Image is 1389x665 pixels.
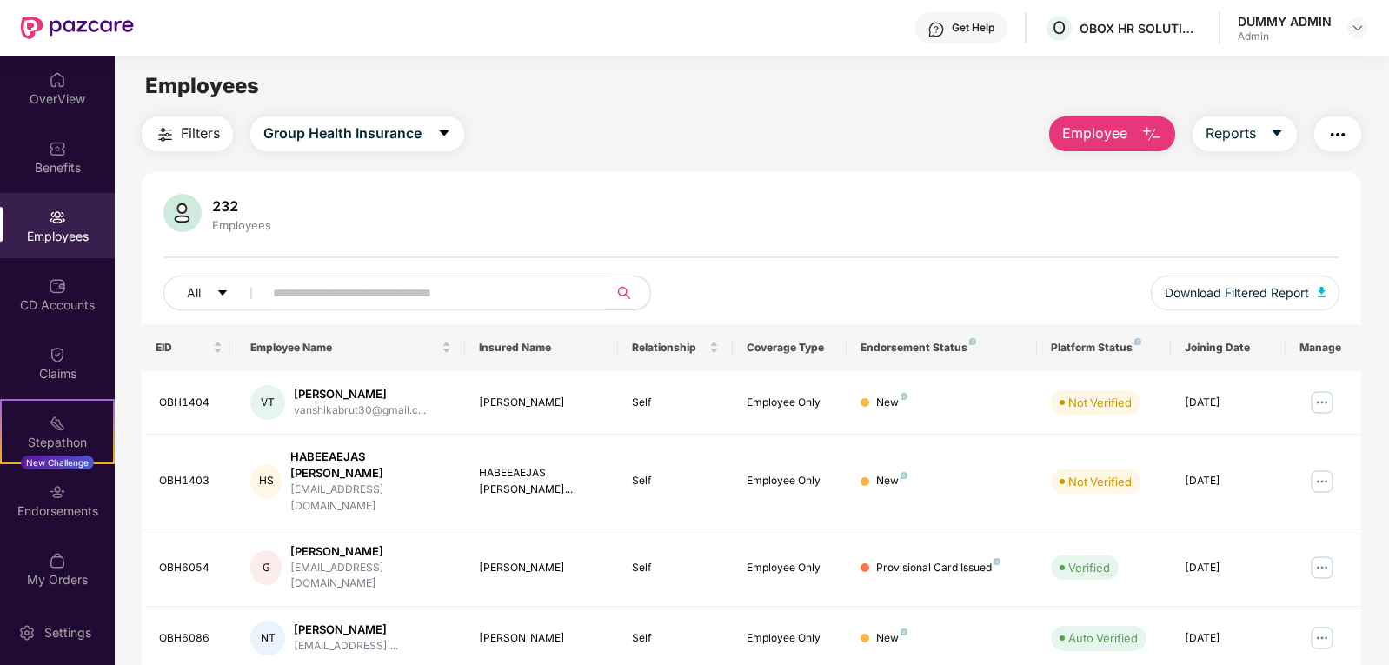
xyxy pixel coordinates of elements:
[142,324,237,371] th: EID
[49,71,66,89] img: svg+xml;base64,PHN2ZyBpZD0iSG9tZSIgeG1sbnM9Imh0dHA6Ly93d3cudzMub3JnLzIwMDAvc3ZnIiB3aWR0aD0iMjAiIG...
[21,456,94,469] div: New Challenge
[1327,124,1348,145] img: svg+xml;base64,PHN2ZyB4bWxucz0iaHR0cDovL3d3dy53My5vcmcvMjAwMC9zdmciIHdpZHRoPSIyNCIgaGVpZ2h0PSIyNC...
[250,550,282,585] div: G
[49,346,66,363] img: svg+xml;base64,PHN2ZyBpZD0iQ2xhaW0iIHhtbG5zPSJodHRwOi8vd3d3LnczLm9yZy8yMDAwL3N2ZyIgd2lkdGg9IjIwIi...
[1318,287,1326,297] img: svg+xml;base64,PHN2ZyB4bWxucz0iaHR0cDovL3d3dy53My5vcmcvMjAwMC9zdmciIHhtbG5zOnhsaW5rPSJodHRwOi8vd3...
[1165,283,1309,303] span: Download Filtered Report
[49,483,66,501] img: svg+xml;base64,PHN2ZyBpZD0iRW5kb3JzZW1lbnRzIiB4bWxucz0iaHR0cDovL3d3dy53My5vcmcvMjAwMC9zdmciIHdpZH...
[159,395,223,411] div: OBH1404
[187,283,201,303] span: All
[969,338,976,345] img: svg+xml;base64,PHN2ZyB4bWxucz0iaHR0cDovL3d3dy53My5vcmcvMjAwMC9zdmciIHdpZHRoPSI4IiBoZWlnaHQ9IjgiIH...
[294,402,426,419] div: vanshikabrut30@gmail.c...
[632,560,719,576] div: Self
[876,560,1000,576] div: Provisional Card Issued
[861,341,1023,355] div: Endorsement Status
[1308,468,1336,495] img: manageButton
[876,395,907,411] div: New
[1068,473,1132,490] div: Not Verified
[632,341,706,355] span: Relationship
[733,324,847,371] th: Coverage Type
[1185,473,1272,489] div: [DATE]
[1193,116,1297,151] button: Reportscaret-down
[479,630,603,647] div: [PERSON_NAME]
[1270,126,1284,142] span: caret-down
[952,21,994,35] div: Get Help
[18,624,36,642] img: svg+xml;base64,PHN2ZyBpZD0iU2V0dGluZy0yMHgyMCIgeG1sbnM9Imh0dHA6Ly93d3cudzMub3JnLzIwMDAvc3ZnIiB3aW...
[901,472,907,479] img: svg+xml;base64,PHN2ZyB4bWxucz0iaHR0cDovL3d3dy53My5vcmcvMjAwMC9zdmciIHdpZHRoPSI4IiBoZWlnaHQ9IjgiIH...
[159,560,223,576] div: OBH6054
[1080,20,1201,37] div: OBOX HR SOLUTIONS PRIVATE LIMITED (Employee )
[2,434,113,451] div: Stepathon
[1134,338,1141,345] img: svg+xml;base64,PHN2ZyB4bWxucz0iaHR0cDovL3d3dy53My5vcmcvMjAwMC9zdmciIHdpZHRoPSI4IiBoZWlnaHQ9IjgiIH...
[1141,124,1162,145] img: svg+xml;base64,PHN2ZyB4bWxucz0iaHR0cDovL3d3dy53My5vcmcvMjAwMC9zdmciIHhtbG5zOnhsaW5rPSJodHRwOi8vd3...
[156,341,210,355] span: EID
[1351,21,1365,35] img: svg+xml;base64,PHN2ZyBpZD0iRHJvcGRvd24tMzJ4MzIiIHhtbG5zPSJodHRwOi8vd3d3LnczLm9yZy8yMDAwL3N2ZyIgd2...
[1238,13,1332,30] div: DUMMY ADMIN
[632,630,719,647] div: Self
[747,630,834,647] div: Employee Only
[1185,560,1272,576] div: [DATE]
[465,324,617,371] th: Insured Name
[145,73,259,98] span: Employees
[876,473,907,489] div: New
[290,449,451,482] div: HABEEAEJAS [PERSON_NAME]
[49,140,66,157] img: svg+xml;base64,PHN2ZyBpZD0iQmVuZWZpdHMiIHhtbG5zPSJodHRwOi8vd3d3LnczLm9yZy8yMDAwL3N2ZyIgd2lkdGg9Ij...
[290,482,451,515] div: [EMAIL_ADDRESS][DOMAIN_NAME]
[747,560,834,576] div: Employee Only
[209,218,275,232] div: Employees
[1151,276,1340,310] button: Download Filtered Report
[163,276,269,310] button: Allcaret-down
[1068,394,1132,411] div: Not Verified
[1171,324,1286,371] th: Joining Date
[163,194,202,232] img: svg+xml;base64,PHN2ZyB4bWxucz0iaHR0cDovL3d3dy53My5vcmcvMjAwMC9zdmciIHhtbG5zOnhsaW5rPSJodHRwOi8vd3...
[1206,123,1256,144] span: Reports
[901,628,907,635] img: svg+xml;base64,PHN2ZyB4bWxucz0iaHR0cDovL3d3dy53My5vcmcvMjAwMC9zdmciIHdpZHRoPSI4IiBoZWlnaHQ9IjgiIH...
[209,197,275,215] div: 232
[263,123,422,144] span: Group Health Insurance
[1185,395,1272,411] div: [DATE]
[1308,624,1336,652] img: manageButton
[250,621,285,655] div: NT
[608,286,641,300] span: search
[236,324,465,371] th: Employee Name
[1185,630,1272,647] div: [DATE]
[250,116,464,151] button: Group Health Insurancecaret-down
[250,385,285,420] div: VT
[994,558,1000,565] img: svg+xml;base64,PHN2ZyB4bWxucz0iaHR0cDovL3d3dy53My5vcmcvMjAwMC9zdmciIHdpZHRoPSI4IiBoZWlnaHQ9IjgiIH...
[49,277,66,295] img: svg+xml;base64,PHN2ZyBpZD0iQ0RfQWNjb3VudHMiIGRhdGEtbmFtZT0iQ0QgQWNjb3VudHMiIHhtbG5zPSJodHRwOi8vd3...
[294,386,426,402] div: [PERSON_NAME]
[1053,17,1066,38] span: O
[927,21,945,38] img: svg+xml;base64,PHN2ZyBpZD0iSGVscC0zMngzMiIgeG1sbnM9Imh0dHA6Ly93d3cudzMub3JnLzIwMDAvc3ZnIiB3aWR0aD...
[290,560,451,593] div: [EMAIL_ADDRESS][DOMAIN_NAME]
[1308,389,1336,416] img: manageButton
[181,123,220,144] span: Filters
[294,638,398,655] div: [EMAIL_ADDRESS]....
[49,209,66,226] img: svg+xml;base64,PHN2ZyBpZD0iRW1wbG95ZWVzIiB4bWxucz0iaHR0cDovL3d3dy53My5vcmcvMjAwMC9zdmciIHdpZHRoPS...
[290,543,451,560] div: [PERSON_NAME]
[39,624,96,642] div: Settings
[632,395,719,411] div: Self
[876,630,907,647] div: New
[1238,30,1332,43] div: Admin
[250,341,438,355] span: Employee Name
[216,287,229,301] span: caret-down
[479,560,603,576] div: [PERSON_NAME]
[747,395,834,411] div: Employee Only
[618,324,733,371] th: Relationship
[1308,554,1336,582] img: manageButton
[901,393,907,400] img: svg+xml;base64,PHN2ZyB4bWxucz0iaHR0cDovL3d3dy53My5vcmcvMjAwMC9zdmciIHdpZHRoPSI4IiBoZWlnaHQ9IjgiIH...
[21,17,134,39] img: New Pazcare Logo
[608,276,651,310] button: search
[479,395,603,411] div: [PERSON_NAME]
[632,473,719,489] div: Self
[1068,559,1110,576] div: Verified
[747,473,834,489] div: Employee Only
[250,464,282,499] div: HS
[437,126,451,142] span: caret-down
[1286,324,1362,371] th: Manage
[1068,629,1138,647] div: Auto Verified
[49,552,66,569] img: svg+xml;base64,PHN2ZyBpZD0iTXlfT3JkZXJzIiBkYXRhLW5hbWU9Ik15IE9yZGVycyIgeG1sbnM9Imh0dHA6Ly93d3cudz...
[1062,123,1127,144] span: Employee
[159,473,223,489] div: OBH1403
[479,465,603,498] div: HABEEAEJAS [PERSON_NAME]...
